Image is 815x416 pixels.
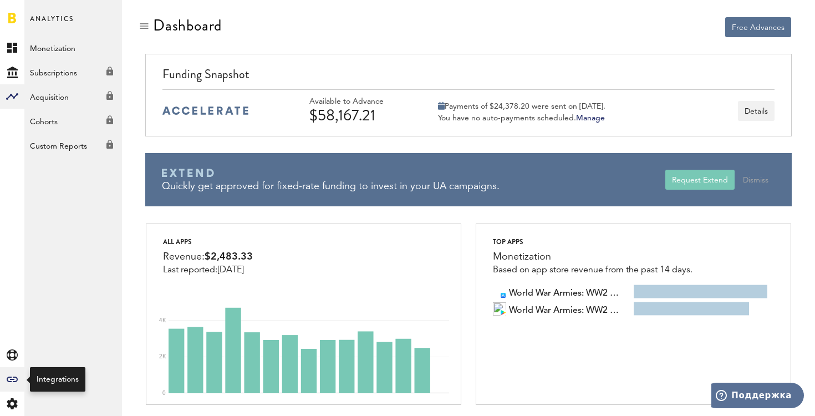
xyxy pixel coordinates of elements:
div: Revenue: [163,248,253,265]
a: Manage [576,114,605,122]
img: accelerate-medium-blue-logo.svg [162,106,248,115]
span: World War Armies: WW2 PvP RTS [509,302,623,316]
img: Braavo Extend [162,169,214,177]
div: Integrations [37,374,79,385]
span: World War Armies: WW2 PvP RTS [509,285,623,298]
a: Acquisition [24,84,122,109]
a: Cohorts [24,109,122,133]
text: 4K [159,318,166,323]
div: Available to Advance [309,97,415,106]
div: Available only for Executive Analytics subscribers [24,60,122,80]
span: Analytics [30,12,74,35]
div: Payments of $24,378.20 were sent on [DATE]. [438,102,605,111]
img: iK6Hy6lsWsqeWK0ybwQTtYBaSSZLCokXQRyyygXHAZVWEMQuJ3uvW-R48qew49TNqoO4 [493,302,506,316]
img: 17.png [500,310,506,316]
text: 0 [162,390,166,396]
div: Top apps [493,235,692,248]
button: Request Extend [665,170,735,190]
div: Monetization [493,248,692,265]
div: $58,167.21 [309,106,415,124]
button: Dismiss [736,170,775,190]
div: All apps [163,235,253,248]
div: You have no auto-payments scheduled. [438,113,605,123]
div: Based on app store revenue from the past 14 days. [493,265,692,275]
a: Monetization [24,35,122,60]
text: 2K [159,354,166,359]
div: Funding Snapshot [162,65,775,89]
span: $2,483.33 [205,252,253,262]
div: Dashboard [153,17,222,34]
button: Free Advances [725,17,791,37]
div: Quickly get approved for fixed-rate funding to invest in your UA campaigns. [162,180,665,194]
span: [DATE] [217,266,244,275]
button: Details [738,101,775,121]
iframe: Открывает виджет для поиска дополнительной информации [711,383,804,410]
div: Last reported: [163,265,253,275]
img: 21.png [500,292,506,298]
a: Custom Reports [24,133,122,158]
